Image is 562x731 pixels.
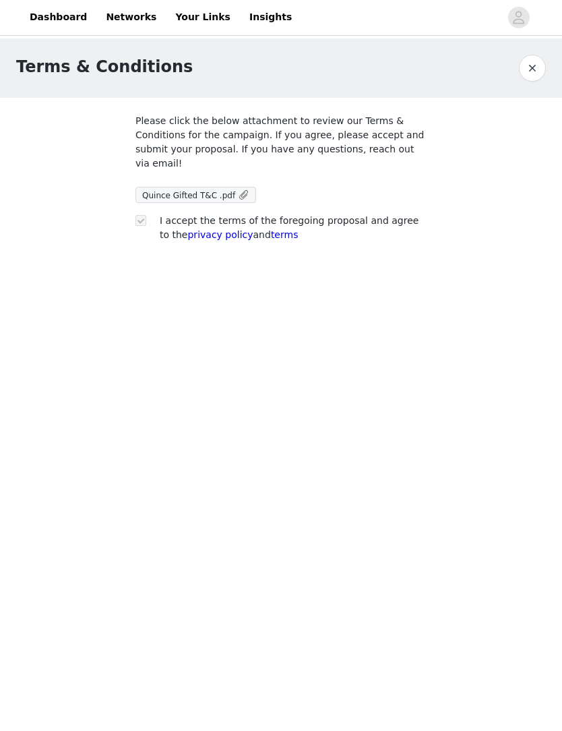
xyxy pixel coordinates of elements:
[22,3,95,33] a: Dashboard
[241,3,300,33] a: Insights
[142,192,235,201] span: Quince Gifted T&C .pdf
[512,7,525,29] div: avatar
[271,230,299,241] a: terms
[167,3,239,33] a: Your Links
[137,189,255,203] a: Quince Gifted T&C .pdf
[187,230,253,241] a: privacy policy
[160,216,418,241] span: I accept the terms of the foregoing proposal and agree to the and
[16,55,193,80] h1: Terms & Conditions
[98,3,164,33] a: Networks
[135,115,427,171] p: Please click the below attachment to review our Terms & Conditions for the campaign. If you agree...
